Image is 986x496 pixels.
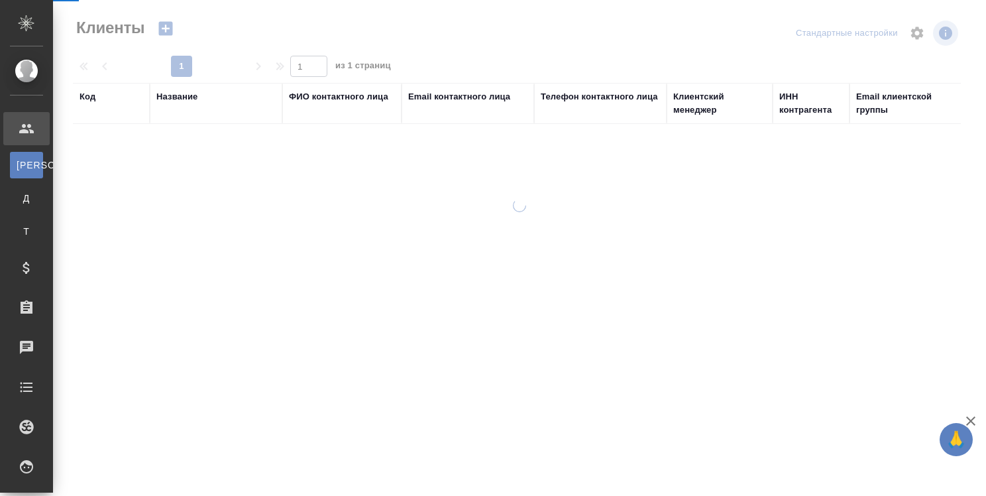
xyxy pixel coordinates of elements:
div: Телефон контактного лица [541,90,658,103]
div: ФИО контактного лица [289,90,388,103]
span: 🙏 [945,426,967,454]
div: Email контактного лица [408,90,510,103]
a: Т [10,218,43,245]
div: Email клиентской группы [856,90,962,117]
a: Д [10,185,43,212]
div: Название [156,90,197,103]
div: Код [80,90,95,103]
button: 🙏 [940,423,973,456]
div: ИНН контрагента [779,90,843,117]
span: [PERSON_NAME] [17,158,36,172]
a: [PERSON_NAME] [10,152,43,178]
span: Т [17,225,36,238]
span: Д [17,192,36,205]
div: Клиентский менеджер [673,90,766,117]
